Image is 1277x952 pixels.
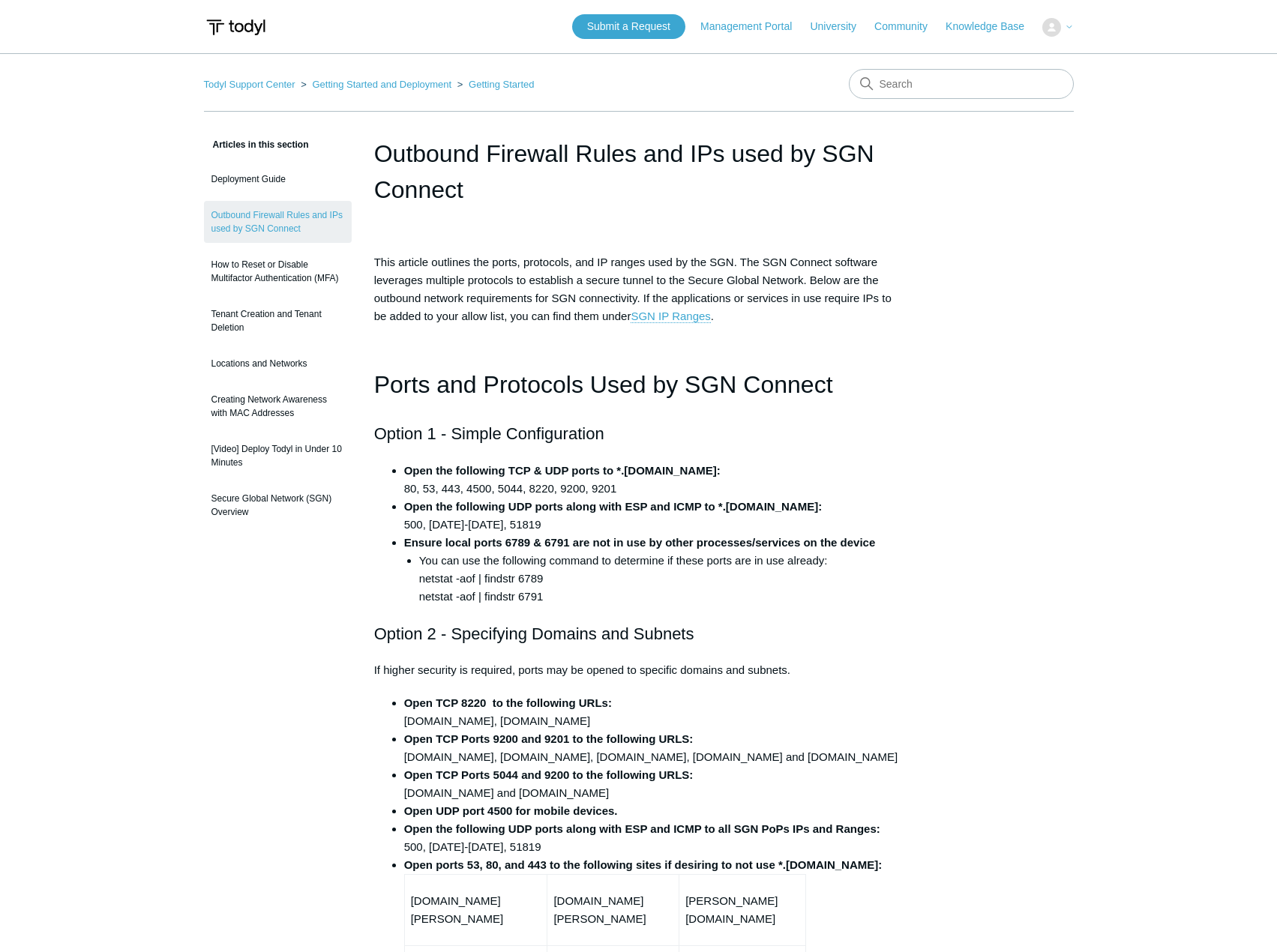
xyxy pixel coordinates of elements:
li: 80, 53, 443, 4500, 5044, 8220, 9200, 9201 [404,462,904,498]
span: Articles in this section [204,139,309,150]
li: [DOMAIN_NAME] and [DOMAIN_NAME] [404,766,904,802]
h2: Option 1 - Simple Configuration [374,421,904,447]
p: [PERSON_NAME][DOMAIN_NAME] [685,892,799,928]
a: Deployment Guide [204,165,352,193]
a: Locations and Networks [204,349,352,378]
strong: Open ports 53, 80, and 443 to the following sites if desiring to not use *.[DOMAIN_NAME]: [404,858,883,871]
a: Getting Started and Deployment [312,79,451,90]
a: Secure Global Network (SGN) Overview [204,484,352,526]
li: 500, [DATE]-[DATE], 51819 [404,498,904,534]
a: Getting Started [469,79,534,90]
a: [Video] Deploy Todyl in Under 10 Minutes [204,435,352,477]
img: Todyl Support Center Help Center home page [204,13,268,41]
p: [DOMAIN_NAME][PERSON_NAME] [553,892,673,928]
h1: Ports and Protocols Used by SGN Connect [374,366,904,404]
li: You can use the following command to determine if these ports are in use already: netstat -aof | ... [419,552,904,606]
li: Todyl Support Center [204,79,298,90]
li: Getting Started [454,79,535,90]
span: This article outlines the ports, protocols, and IP ranges used by the SGN. The SGN Connect softwa... [374,256,892,323]
a: Knowledge Base [946,19,1039,34]
h2: Option 2 - Specifying Domains and Subnets [374,621,904,647]
a: Creating Network Awareness with MAC Addresses [204,385,352,427]
li: [DOMAIN_NAME], [DOMAIN_NAME] [404,694,904,730]
strong: Open the following UDP ports along with ESP and ICMP to all SGN PoPs IPs and Ranges: [404,822,880,835]
a: Tenant Creation and Tenant Deletion [204,300,352,342]
li: Getting Started and Deployment [298,79,454,90]
a: SGN IP Ranges [631,310,710,323]
strong: Open TCP 8220 to the following URLs: [404,696,612,709]
strong: Open the following TCP & UDP ports to *.[DOMAIN_NAME]: [404,464,721,477]
a: Submit a Request [572,14,685,39]
strong: Open TCP Ports 5044 and 9200 to the following URLS: [404,768,694,781]
strong: Ensure local ports 6789 & 6791 are not in use by other processes/services on the device [404,536,876,549]
strong: Open TCP Ports 9200 and 9201 to the following URLS: [404,732,694,745]
strong: Open the following UDP ports along with ESP and ICMP to *.[DOMAIN_NAME]: [404,500,823,513]
td: [DOMAIN_NAME][PERSON_NAME] [404,874,547,945]
a: Management Portal [700,19,807,34]
a: University [810,19,871,34]
li: 500, [DATE]-[DATE], 51819 [404,820,904,856]
li: [DOMAIN_NAME], [DOMAIN_NAME], [DOMAIN_NAME], [DOMAIN_NAME] and [DOMAIN_NAME] [404,730,904,766]
h1: Outbound Firewall Rules and IPs used by SGN Connect [374,136,904,208]
a: Todyl Support Center [204,79,295,90]
a: How to Reset or Disable Multifactor Authentication (MFA) [204,250,352,292]
a: Outbound Firewall Rules and IPs used by SGN Connect [204,201,352,243]
a: Community [874,19,943,34]
p: If higher security is required, ports may be opened to specific domains and subnets. [374,661,904,679]
input: Search [849,69,1074,99]
strong: Open UDP port 4500 for mobile devices. [404,804,618,817]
